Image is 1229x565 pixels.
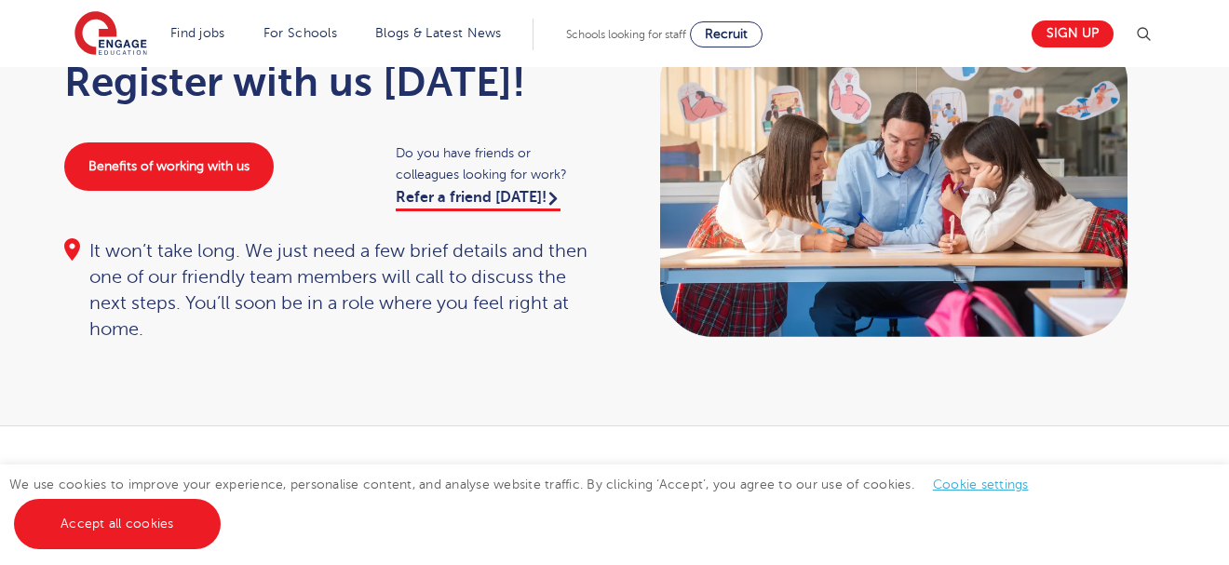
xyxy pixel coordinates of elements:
[9,478,1047,531] span: We use cookies to improve your experience, personalise content, and analyse website traffic. By c...
[396,189,560,211] a: Refer a friend [DATE]!
[690,21,763,47] a: Recruit
[14,499,221,549] a: Accept all cookies
[1032,20,1114,47] a: Sign up
[170,26,225,40] a: Find jobs
[64,238,597,343] div: It won’t take long. We just need a few brief details and then one of our friendly team members wi...
[933,478,1029,491] a: Cookie settings
[566,28,686,41] span: Schools looking for staff
[263,26,337,40] a: For Schools
[705,27,748,41] span: Recruit
[64,59,597,105] h1: Register with us [DATE]!
[64,142,274,191] a: Benefits of working with us
[74,11,147,58] img: Engage Education
[396,142,596,185] span: Do you have friends or colleagues looking for work?
[375,26,502,40] a: Blogs & Latest News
